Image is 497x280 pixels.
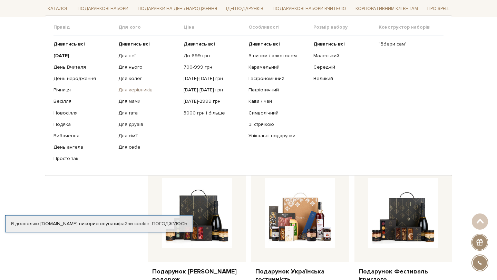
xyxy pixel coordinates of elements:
b: [DATE] [53,52,69,58]
a: Для сім'ї [118,133,178,139]
a: Кава / чай [248,98,308,104]
a: Дивитись всі [184,41,243,47]
a: Подарунки на День народження [135,3,220,14]
a: Про Spell [425,3,452,14]
a: Карамельний [248,64,308,70]
a: Маленький [313,52,373,59]
a: [DATE]-[DATE] грн [184,76,243,82]
a: Унікальні подарунки [248,133,308,139]
b: Дивитись всі [313,41,345,47]
b: Дивитись всі [118,41,150,47]
span: Ціна [184,24,248,30]
a: Річниця [53,87,113,93]
a: "Збери сам" [379,41,438,47]
a: З вином / алкоголем [248,52,308,59]
a: Новосілля [53,110,113,116]
a: До 699 грн [184,52,243,59]
a: Весілля [53,98,113,104]
a: Для тата [118,110,178,116]
b: Дивитись всі [53,41,85,47]
a: Для неї [118,52,178,59]
a: Для друзів [118,121,178,128]
a: Для колег [118,76,178,82]
b: Дивитись всі [184,41,215,47]
a: Подарункові набори Вчителю [270,3,349,14]
a: файли cookie [118,221,149,227]
a: Великий [313,76,373,82]
a: День ангела [53,144,113,150]
a: Середній [313,64,373,70]
span: Для кого [118,24,183,30]
a: [DATE] [53,52,113,59]
a: Для керівників [118,87,178,93]
a: Зі стрічкою [248,121,308,128]
span: Конструктор наборів [379,24,444,30]
a: Символічний [248,110,308,116]
a: Дивитись всі [53,41,113,47]
a: День народження [53,76,113,82]
a: Просто так [53,156,113,162]
a: Погоджуюсь [152,221,187,227]
div: Каталог [45,16,452,176]
a: Для мами [118,98,178,104]
div: Я дозволяю [DOMAIN_NAME] використовувати [6,221,193,227]
a: День Вчителя [53,64,113,70]
a: Подяка [53,121,113,128]
a: Подарункові набори [75,3,131,14]
b: Дивитись всі [248,41,280,47]
a: Гастрономічний [248,76,308,82]
a: [DATE]-2999 грн [184,98,243,104]
a: Для себе [118,144,178,150]
a: Дивитись всі [118,41,178,47]
a: Дивитись всі [313,41,373,47]
span: Особливості [248,24,313,30]
a: Дивитись всі [248,41,308,47]
a: Ідеї подарунків [223,3,266,14]
a: Для нього [118,64,178,70]
a: [DATE]-[DATE] грн [184,87,243,93]
a: 3000 грн і більше [184,110,243,116]
a: Корпоративним клієнтам [353,3,421,14]
a: Патріотичний [248,87,308,93]
span: Розмір набору [313,24,378,30]
span: Привід [53,24,118,30]
a: Каталог [45,3,71,14]
a: Вибачення [53,133,113,139]
a: 700-999 грн [184,64,243,70]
